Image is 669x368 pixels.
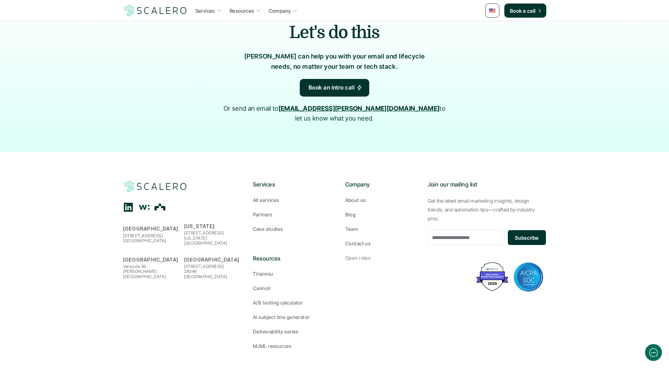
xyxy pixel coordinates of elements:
[300,79,370,97] a: Book an intro call
[253,284,324,292] a: Cannoli
[184,257,239,263] strong: [GEOGRAPHIC_DATA]
[253,284,270,292] p: Cannoli
[345,254,371,262] p: Open roles
[123,4,188,17] img: Scalero company logo
[236,51,433,72] p: [PERSON_NAME] can help you with your email and lifecycle needs, no matter your team or tech stack.
[195,7,215,14] p: Services
[253,328,324,335] a: Deliverability series
[123,257,178,263] strong: [GEOGRAPHIC_DATA]
[155,202,166,213] div: The Org
[253,328,299,335] p: Deliverability series
[345,211,356,218] p: Blog
[345,196,366,204] p: About us
[253,270,273,277] p: Tiramisu
[253,211,324,218] a: Partners
[345,211,416,218] a: Blog
[475,260,510,293] img: Best Email Marketing Agency 2025 - Recognized by Mailmodo
[11,34,130,45] h1: Hi! Welcome to [GEOGRAPHIC_DATA].
[253,254,324,263] p: Resources
[123,264,181,279] p: Varsovia 36 [PERSON_NAME] [GEOGRAPHIC_DATA]
[253,196,279,204] p: All services
[151,21,518,44] h2: Let's do this
[11,47,130,81] h2: Let us know if we can help with lifecycle marketing.
[345,196,416,204] a: About us
[253,313,324,321] a: AI subject line generator
[184,264,242,279] p: [STREET_ADDRESS] 28046 [GEOGRAPHIC_DATA]
[514,262,543,292] img: AICPA SOC badge
[507,230,546,245] button: Subscribe
[253,270,324,277] a: Tiramisu
[230,7,254,14] p: Resources
[123,226,178,232] strong: [GEOGRAPHIC_DATA]
[253,196,324,204] a: All services
[220,104,449,124] p: Or send an email to to let us know what you need.
[253,180,324,189] p: Services
[309,83,355,92] p: Book an intro call
[345,225,416,233] a: Team
[123,180,188,193] img: Scalero company logo
[345,180,416,189] p: Company
[515,234,539,241] p: Subscribe
[345,254,416,262] a: Open roles
[184,223,215,229] strong: [US_STATE]
[253,342,324,350] a: MJML resources
[253,313,310,321] p: AI subject line generator
[428,196,546,223] p: Get the latest email marketing insights, design trends, and automation tips—crafted by industry p...
[253,225,283,233] p: Case studies
[269,7,291,14] p: Company
[510,7,536,14] p: Book a call
[11,93,130,108] button: New conversation
[45,98,85,103] span: New conversation
[123,233,181,244] p: [STREET_ADDRESS] [GEOGRAPHIC_DATA]
[345,240,416,247] a: Contact us
[253,299,303,306] p: A/B testing calculator
[504,4,546,18] a: Book a call
[645,344,662,361] iframe: gist-messenger-bubble-iframe
[253,225,324,233] a: Case studies
[184,231,242,246] p: [STREET_ADDRESS] [US_STATE][GEOGRAPHIC_DATA]
[253,299,324,306] a: A/B testing calculator
[345,225,358,233] p: Team
[59,246,89,251] span: We run on Gist
[345,240,371,247] p: Contact us
[139,202,150,213] div: Wellfound
[253,211,273,218] p: Partners
[279,105,440,112] a: [EMAIL_ADDRESS][PERSON_NAME][DOMAIN_NAME]
[253,342,292,350] p: MJML resources
[123,202,134,213] div: Linkedin
[428,180,546,189] p: Join our mailing list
